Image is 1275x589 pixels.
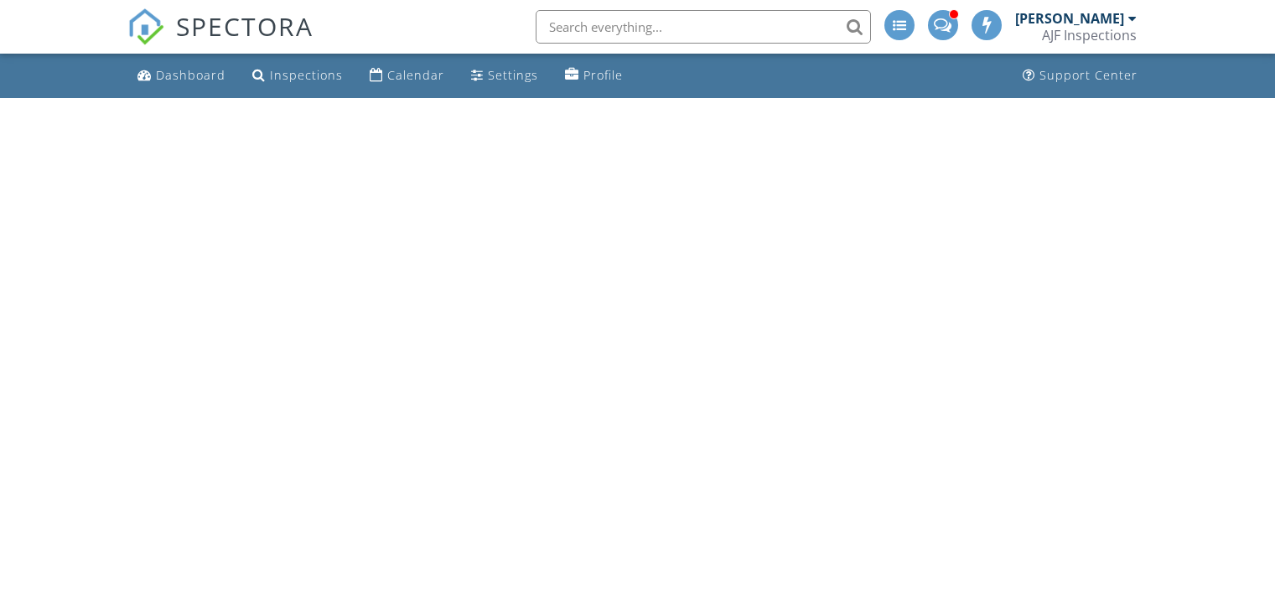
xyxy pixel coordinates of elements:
div: Calendar [387,67,444,83]
div: Support Center [1039,67,1138,83]
div: Inspections [270,67,343,83]
a: Profile [558,60,630,91]
input: Search everything... [536,10,871,44]
a: Calendar [363,60,451,91]
a: Dashboard [131,60,232,91]
div: Profile [583,67,623,83]
div: AJF Inspections [1042,27,1137,44]
div: Dashboard [156,67,225,83]
div: [PERSON_NAME] [1015,10,1124,27]
a: Inspections [246,60,350,91]
a: Settings [464,60,545,91]
span: SPECTORA [176,8,314,44]
a: SPECTORA [127,23,314,58]
a: Support Center [1016,60,1144,91]
div: Settings [488,67,538,83]
img: The Best Home Inspection Software - Spectora [127,8,164,45]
